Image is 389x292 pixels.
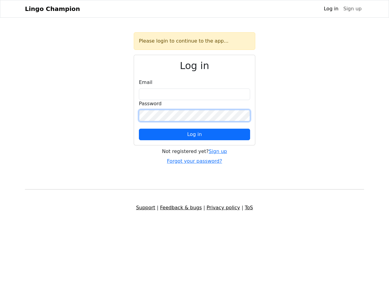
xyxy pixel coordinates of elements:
a: Sign up [341,3,364,15]
span: Log in [187,131,202,137]
div: Please login to continue to the app... [134,32,255,50]
a: Log in [321,3,341,15]
div: Not registered yet? [134,148,255,155]
a: Forgot your password? [167,158,222,164]
a: Sign up [209,148,227,154]
a: ToS [245,205,253,210]
a: Feedback & bugs [160,205,202,210]
button: Log in [139,129,250,140]
div: | | | [21,204,368,211]
a: Support [136,205,155,210]
label: Email [139,79,152,86]
h2: Log in [139,60,250,71]
a: Lingo Champion [25,3,80,15]
a: Privacy policy [207,205,240,210]
label: Password [139,100,162,107]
